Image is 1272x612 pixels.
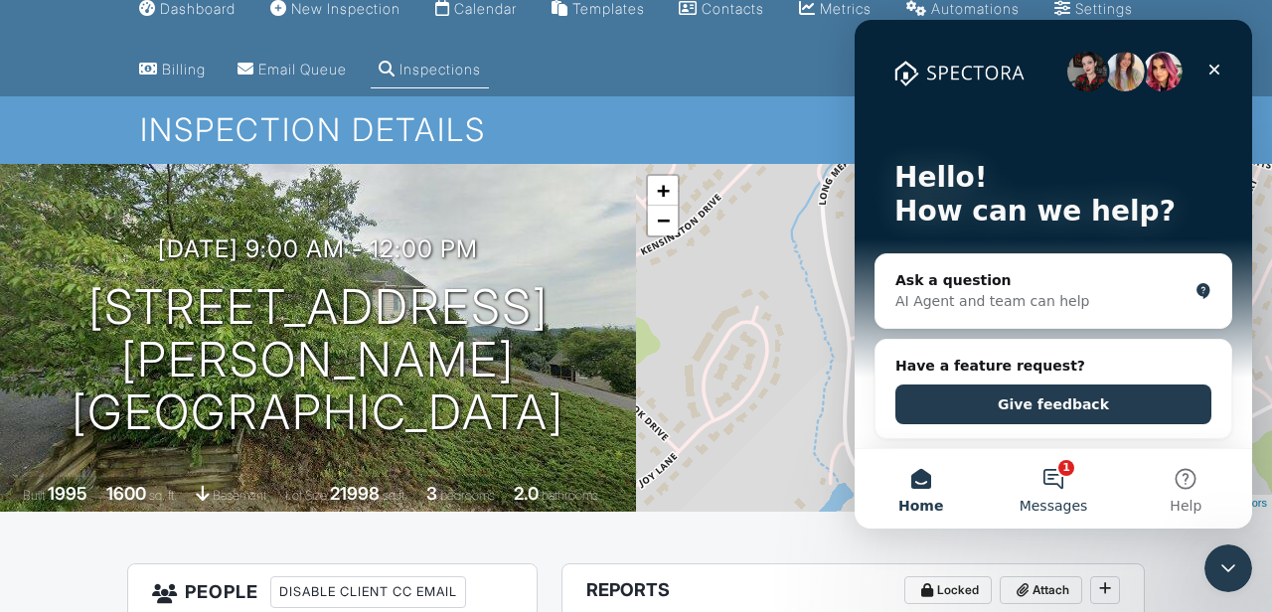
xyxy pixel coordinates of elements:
[330,483,380,504] div: 21998
[213,488,266,503] span: basement
[131,52,214,88] a: Billing
[158,235,478,262] h3: [DATE] 9:00 am - 12:00 pm
[514,483,539,504] div: 2.0
[270,576,466,608] div: Disable Client CC Email
[399,61,481,77] div: Inspections
[648,176,678,206] a: Zoom in
[440,488,495,503] span: bedrooms
[1204,544,1252,592] iframe: Intercom live chat
[258,61,347,77] div: Email Queue
[371,52,489,88] a: Inspections
[140,112,1132,147] h1: Inspection Details
[162,61,206,77] div: Billing
[285,488,327,503] span: Lot Size
[23,488,45,503] span: Built
[383,488,407,503] span: sq.ft.
[48,483,87,504] div: 1995
[855,20,1252,529] iframe: Intercom live chat
[230,52,355,88] a: Email Queue
[106,483,146,504] div: 1600
[149,488,177,503] span: sq. ft.
[648,206,678,235] a: Zoom out
[32,281,604,438] h1: [STREET_ADDRESS][PERSON_NAME] [GEOGRAPHIC_DATA]
[542,488,598,503] span: bathrooms
[426,483,437,504] div: 3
